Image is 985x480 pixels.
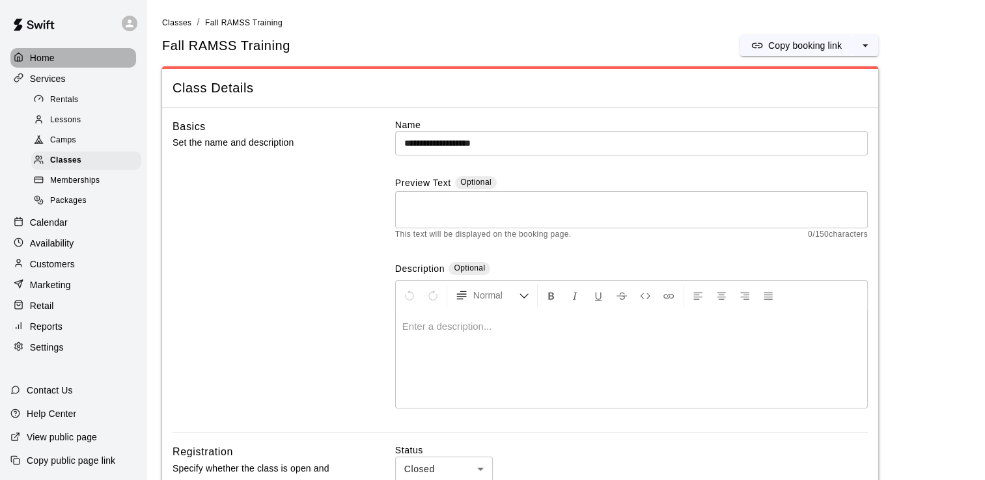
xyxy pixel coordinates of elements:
[162,16,969,30] nav: breadcrumb
[10,275,136,295] a: Marketing
[395,118,868,131] label: Name
[31,151,146,171] a: Classes
[31,192,141,210] div: Packages
[50,134,76,147] span: Camps
[173,444,233,460] h6: Registration
[10,338,136,357] a: Settings
[10,69,136,88] a: Services
[634,284,656,307] button: Insert Code
[768,39,842,52] p: Copy booking link
[734,284,756,307] button: Right Align
[852,35,878,56] button: select merge strategy
[395,176,451,191] label: Preview Text
[31,91,141,109] div: Rentals
[10,233,136,253] a: Availability
[454,263,485,273] span: Optional
[30,237,74,250] p: Availability
[460,178,492,187] span: Optional
[173,135,354,151] p: Set the name and description
[395,228,572,241] span: This text will be displayed on the booking page.
[205,18,283,27] span: Fall RAMSS Training
[10,296,136,315] a: Retail
[564,284,586,307] button: Format Italics
[540,284,562,307] button: Format Bold
[31,111,141,129] div: Lessons
[27,384,73,397] p: Contact Us
[757,284,779,307] button: Justify Align
[31,172,141,190] div: Memberships
[395,444,868,457] label: Status
[31,152,141,170] div: Classes
[31,131,146,151] a: Camps
[162,17,191,27] a: Classes
[162,37,290,55] h5: Fall RAMSS Training
[30,258,75,271] p: Customers
[27,431,97,444] p: View public page
[687,284,709,307] button: Left Align
[808,228,868,241] span: 0 / 150 characters
[50,114,81,127] span: Lessons
[30,51,55,64] p: Home
[50,154,81,167] span: Classes
[27,407,76,420] p: Help Center
[30,299,54,312] p: Retail
[31,90,146,110] a: Rentals
[740,35,878,56] div: split button
[30,72,66,85] p: Services
[395,262,445,277] label: Description
[50,174,100,187] span: Memberships
[50,194,87,207] span: Packages
[740,35,852,56] button: Copy booking link
[30,278,71,291] p: Marketing
[30,341,64,354] p: Settings
[422,284,444,307] button: Redo
[31,191,146,211] a: Packages
[31,171,146,191] a: Memberships
[473,289,519,302] span: Normal
[197,16,199,29] li: /
[450,284,534,307] button: Formatting Options
[10,48,136,68] a: Home
[30,216,68,229] p: Calendar
[31,131,141,150] div: Camps
[611,284,633,307] button: Format Strikethrough
[31,110,146,130] a: Lessons
[710,284,732,307] button: Center Align
[27,454,115,467] p: Copy public page link
[162,18,191,27] span: Classes
[587,284,609,307] button: Format Underline
[658,284,680,307] button: Insert Link
[10,254,136,274] a: Customers
[30,320,62,333] p: Reports
[10,213,136,232] a: Calendar
[50,94,79,107] span: Rentals
[173,79,868,97] span: Class Details
[10,317,136,336] a: Reports
[173,118,206,135] h6: Basics
[398,284,421,307] button: Undo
